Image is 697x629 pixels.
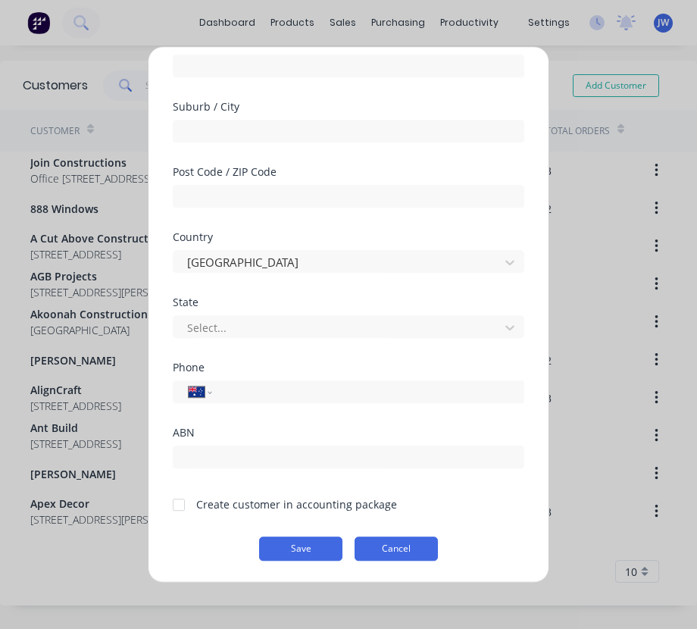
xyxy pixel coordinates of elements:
div: Country [173,232,524,243]
div: Phone [173,362,524,373]
div: State [173,297,524,308]
div: Post Code / ZIP Code [173,167,524,177]
div: Suburb / City [173,102,524,112]
div: ABN [173,427,524,438]
button: Cancel [355,537,438,561]
div: Create customer in accounting package [196,496,397,512]
button: Save [259,537,342,561]
div: Address continued [173,36,524,47]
